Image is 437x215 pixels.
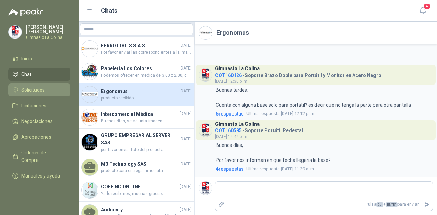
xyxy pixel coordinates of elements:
[79,179,194,202] a: Company LogoCOFEIND ON LINE[DATE]Ya lo recibimos, muchas gracias
[82,63,98,80] img: Company Logo
[82,109,98,125] img: Company Logo
[216,110,244,118] span: 5 respuesta s
[101,183,178,190] h4: COFEIND ON LINE
[246,166,280,172] span: Ultima respuesta
[180,161,192,167] span: [DATE]
[82,86,98,103] img: Company Logo
[8,115,70,128] a: Negociaciones
[199,26,212,39] img: Company Logo
[8,83,70,96] a: Solicitudes
[82,41,98,57] img: Company Logo
[101,190,192,197] span: Ya lo recibimos, muchas gracias
[101,72,192,79] span: Podemos ofrecer en medida de 3.00 x 2.00, quedamos atentos para cargar precio
[180,88,192,94] span: [DATE]
[215,71,381,77] h4: - Soporte Brazo Doble para Portátil y Monitor en Acero Negro
[215,67,260,71] h3: Gimnasio La Colina
[199,68,212,81] img: Company Logo
[101,49,192,56] span: Por favor enviar las correspondientes a la imagen WhatsApp Image [DATE] 1.03.20 PM.jpeg
[101,147,192,153] span: por favor enviar foto del producto
[199,182,212,195] img: Company Logo
[180,65,192,72] span: [DATE]
[386,202,398,207] span: ENTER
[21,118,53,125] span: Negociaciones
[26,35,70,40] p: Gimnasio La Colina
[246,110,315,117] span: [DATE] 12:12 p. m.
[199,124,212,137] img: Company Logo
[216,165,244,173] span: 4 respuesta s
[21,149,64,164] span: Órdenes de Compra
[79,83,194,106] a: Company LogoErgonomus[DATE]producto recibido
[8,8,43,16] img: Logo peakr
[8,68,70,81] a: Chat
[79,129,194,156] a: Company LogoGRUPO EMPRESARIAL SERVER SAS[DATE]por favor enviar foto del producto
[79,156,194,179] a: M3 Technology SAS[DATE]producto para entrega inmediata
[215,126,303,133] h4: - Soporte Portátil Pedestal
[376,202,383,207] span: Ctrl
[101,168,192,174] span: producto para entrega inmediata
[101,88,178,95] h4: Ergonomus
[82,134,98,150] img: Company Logo
[215,73,242,78] span: COT160126
[215,79,249,84] span: [DATE] 12:30 p. m.
[214,110,433,118] a: 5respuestasUltima respuesta[DATE] 12:12 p. m.
[21,172,60,180] span: Manuales y ayuda
[421,199,433,211] button: Enviar
[101,132,178,147] h4: GRUPO EMPRESARIAL SERVER SAS
[79,60,194,83] a: Company LogoPapeleria Los Colores[DATE]Podemos ofrecer en medida de 3.00 x 2.00, quedamos atentos...
[246,166,315,172] span: [DATE] 11:29 a. m.
[216,86,411,109] p: Buenas tardes, Cuenta con alguna base solo para portatil? es decir que no tenga la parte para otr...
[101,206,178,213] h4: Audiocity
[216,141,331,164] p: Buenos días, Por favor nos informan en que fecha llegaria la base?
[8,99,70,112] a: Licitaciones
[8,169,70,182] a: Manuales y ayuda
[423,3,431,10] span: 4
[21,55,32,62] span: Inicio
[180,206,192,213] span: [DATE]
[215,122,260,126] h3: Gimnasio La Colina
[180,111,192,117] span: [DATE]
[214,165,433,173] a: 4respuestasUltima respuesta[DATE] 11:29 a. m.
[21,133,51,141] span: Aprobaciones
[246,110,280,117] span: Ultima respuesta
[227,199,422,211] p: Pulsa + para enviar
[101,42,178,49] h4: FERROTOOLS S.A.S.
[180,42,192,49] span: [DATE]
[21,86,45,94] span: Solicitudes
[82,182,98,198] img: Company Logo
[101,95,192,102] span: producto recibido
[215,199,227,211] label: Adjuntar archivos
[79,37,194,60] a: Company LogoFERROTOOLS S.A.S.[DATE]Por favor enviar las correspondientes a la imagen WhatsApp Ima...
[8,52,70,65] a: Inicio
[101,110,178,118] h4: Intercomercial Médica
[8,130,70,143] a: Aprobaciones
[101,65,178,72] h4: Papeleria Los Colores
[215,128,242,133] span: COT160595
[8,146,70,167] a: Órdenes de Compra
[79,106,194,129] a: Company LogoIntercomercial Médica[DATE]Buenos días, se adjunta imagen
[101,6,117,15] h1: Chats
[26,25,70,34] p: [PERSON_NAME] [PERSON_NAME]
[101,160,178,168] h4: M3 Technology SAS
[180,184,192,190] span: [DATE]
[21,102,46,109] span: Licitaciones
[101,118,192,124] span: Buenos días, se adjunta imagen
[215,134,249,139] span: [DATE] 12:44 p. m.
[417,5,429,17] button: 4
[180,136,192,142] span: [DATE]
[21,71,31,78] span: Chat
[9,26,22,39] img: Company Logo
[216,28,249,37] h2: Ergonomus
